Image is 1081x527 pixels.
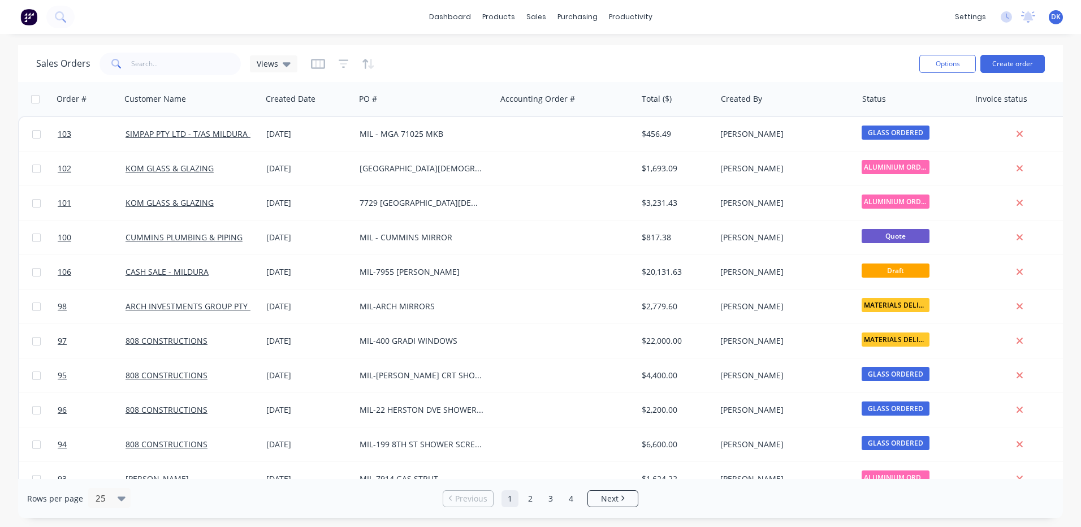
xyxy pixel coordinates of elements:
div: $1,624.22 [642,473,708,485]
div: $817.38 [642,232,708,243]
div: MIL-22 HERSTON DVE SHOWER SCREENS [360,404,485,416]
button: Create order [980,55,1045,73]
a: KOM GLASS & GLAZING [126,197,214,208]
a: SIMPAP PTY LTD - T/AS MILDURA GLASS & ALUMINIUM [126,128,330,139]
button: Options [919,55,976,73]
div: [PERSON_NAME] [720,197,846,209]
a: 102 [58,152,126,185]
a: [PERSON_NAME] [126,473,189,484]
div: $22,000.00 [642,335,708,347]
div: [DATE] [266,232,351,243]
div: $4,400.00 [642,370,708,381]
a: Page 2 [522,490,539,507]
span: 93 [58,473,67,485]
div: [GEOGRAPHIC_DATA][DEMOGRAPHIC_DATA] [360,163,485,174]
div: [PERSON_NAME] [720,473,846,485]
a: Page 1 is your current page [501,490,518,507]
div: [DATE] [266,128,351,140]
a: Next page [588,493,638,504]
div: [DATE] [266,301,351,312]
div: productivity [603,8,658,25]
a: 100 [58,221,126,254]
div: MIL-199 8TH ST SHOWER SCREENS [360,439,485,450]
div: [DATE] [266,370,351,381]
span: GLASS ORDERED [862,401,929,416]
span: Quote [862,229,929,243]
h1: Sales Orders [36,58,90,69]
span: 101 [58,197,71,209]
div: [DATE] [266,439,351,450]
input: Search... [131,53,241,75]
div: [PERSON_NAME] [720,370,846,381]
span: GLASS ORDERED [862,436,929,450]
a: 808 CONSTRUCTIONS [126,404,207,415]
div: MIL-7914 GAS STRUT [360,473,485,485]
div: $20,131.63 [642,266,708,278]
span: DK [1051,12,1061,22]
div: [DATE] [266,197,351,209]
div: [PERSON_NAME] [720,232,846,243]
div: [DATE] [266,163,351,174]
div: $3,231.43 [642,197,708,209]
div: $2,779.60 [642,301,708,312]
div: [PERSON_NAME] [720,335,846,347]
span: 103 [58,128,71,140]
div: [PERSON_NAME] [720,301,846,312]
a: CASH SALE - MILDURA [126,266,209,277]
div: [PERSON_NAME] [720,404,846,416]
a: Previous page [443,493,493,504]
span: 106 [58,266,71,278]
a: 101 [58,186,126,220]
a: 97 [58,324,126,358]
div: 7729 [GEOGRAPHIC_DATA][DEMOGRAPHIC_DATA] [360,197,485,209]
span: ALUMINIUM ORDER... [862,470,929,485]
div: [PERSON_NAME] [720,163,846,174]
div: [PERSON_NAME] [720,439,846,450]
span: 96 [58,404,67,416]
a: Page 4 [563,490,580,507]
span: Previous [455,493,487,504]
a: 103 [58,117,126,151]
div: MIL - CUMMINS MIRROR [360,232,485,243]
div: MIL-400 GRADI WINDOWS [360,335,485,347]
a: 94 [58,427,126,461]
div: Total ($) [642,93,672,105]
div: MIL-[PERSON_NAME] CRT SHOWER SCREENS & MIRRORS [360,370,485,381]
div: MIL-ARCH MIRRORS [360,301,485,312]
div: Status [862,93,886,105]
a: CUMMINS PLUMBING & PIPING [126,232,243,243]
div: Invoice status [975,93,1027,105]
div: sales [521,8,552,25]
ul: Pagination [438,490,643,507]
span: Draft [862,263,929,278]
span: Next [601,493,619,504]
div: settings [949,8,992,25]
a: Page 3 [542,490,559,507]
a: 95 [58,358,126,392]
a: KOM GLASS & GLAZING [126,163,214,174]
span: 102 [58,163,71,174]
div: $1,693.09 [642,163,708,174]
div: Order # [57,93,87,105]
a: 96 [58,393,126,427]
div: MIL-7955 [PERSON_NAME] [360,266,485,278]
a: 98 [58,290,126,323]
div: $456.49 [642,128,708,140]
div: $6,600.00 [642,439,708,450]
span: ALUMINIUM ORDER... [862,160,929,174]
span: 94 [58,439,67,450]
span: GLASS ORDERED [862,126,929,140]
div: Created Date [266,93,315,105]
span: GLASS ORDERED [862,367,929,381]
div: Created By [721,93,762,105]
a: 93 [58,462,126,496]
span: ALUMINIUM ORDER... [862,195,929,209]
span: 97 [58,335,67,347]
div: $2,200.00 [642,404,708,416]
span: 100 [58,232,71,243]
div: [DATE] [266,335,351,347]
div: Accounting Order # [500,93,575,105]
span: Rows per page [27,493,83,504]
span: 98 [58,301,67,312]
a: dashboard [423,8,477,25]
